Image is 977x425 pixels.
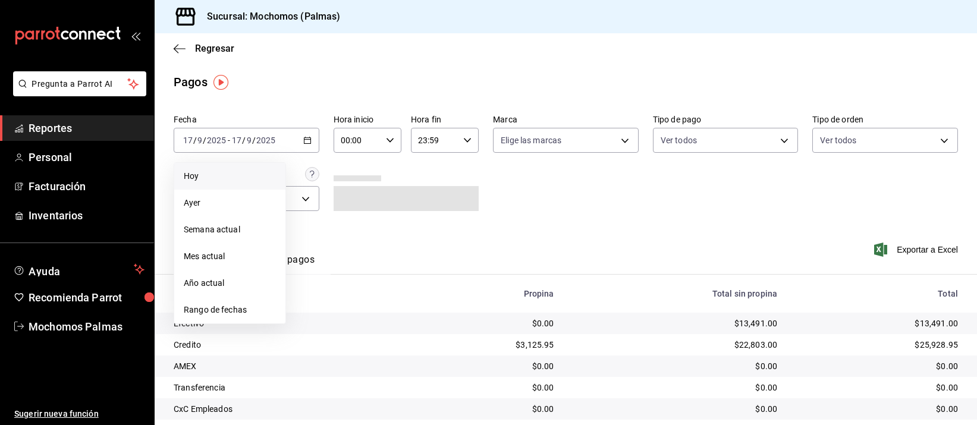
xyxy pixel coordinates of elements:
[421,339,554,351] div: $3,125.95
[184,197,276,209] span: Ayer
[796,317,958,329] div: $13,491.00
[193,136,197,145] span: /
[796,403,958,415] div: $0.00
[252,136,256,145] span: /
[573,382,778,393] div: $0.00
[8,86,146,99] a: Pregunta a Parrot AI
[203,136,206,145] span: /
[29,178,144,194] span: Facturación
[796,289,958,298] div: Total
[131,31,140,40] button: open_drawer_menu
[174,382,402,393] div: Transferencia
[256,136,276,145] input: ----
[197,10,341,24] h3: Sucursal: Mochomos (Palmas)
[184,170,276,182] span: Hoy
[573,317,778,329] div: $13,491.00
[877,243,958,257] button: Exportar a Excel
[421,289,554,298] div: Propina
[796,339,958,351] div: $25,928.95
[231,136,242,145] input: --
[174,116,319,124] label: Fecha
[174,289,402,298] div: Tipo de pago
[796,360,958,372] div: $0.00
[228,136,230,145] span: -
[184,277,276,289] span: Año actual
[174,317,402,329] div: Efectivo
[270,254,315,274] button: Ver pagos
[242,136,246,145] span: /
[820,134,856,146] span: Ver todos
[213,75,228,90] img: Tooltip marker
[573,403,778,415] div: $0.00
[174,73,208,91] div: Pagos
[174,339,402,351] div: Credito
[184,223,276,236] span: Semana actual
[206,136,227,145] input: ----
[29,120,144,136] span: Reportes
[573,289,778,298] div: Total sin propina
[493,116,639,124] label: Marca
[29,319,144,335] span: Mochomos Palmas
[13,71,146,96] button: Pregunta a Parrot AI
[174,403,402,415] div: CxC Empleados
[421,317,554,329] div: $0.00
[246,136,252,145] input: --
[174,360,402,372] div: AMEX
[411,116,479,124] label: Hora fin
[501,134,561,146] span: Elige las marcas
[573,339,778,351] div: $22,803.00
[184,250,276,263] span: Mes actual
[29,149,144,165] span: Personal
[197,136,203,145] input: --
[661,134,697,146] span: Ver todos
[421,382,554,393] div: $0.00
[29,262,129,276] span: Ayuda
[174,43,234,54] button: Regresar
[421,403,554,415] div: $0.00
[32,78,128,90] span: Pregunta a Parrot AI
[812,116,958,124] label: Tipo de orden
[29,289,144,306] span: Recomienda Parrot
[334,116,401,124] label: Hora inicio
[184,304,276,316] span: Rango de fechas
[14,408,144,420] span: Sugerir nueva función
[573,360,778,372] div: $0.00
[183,136,193,145] input: --
[796,382,958,393] div: $0.00
[29,207,144,223] span: Inventarios
[421,360,554,372] div: $0.00
[195,43,234,54] span: Regresar
[653,116,799,124] label: Tipo de pago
